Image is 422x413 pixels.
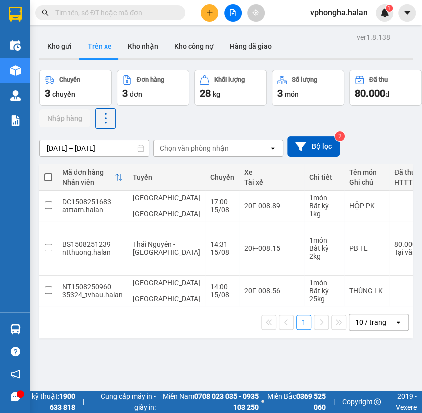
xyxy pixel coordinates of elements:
[83,396,84,407] span: |
[39,34,80,58] button: Kho gửi
[247,4,265,22] button: aim
[386,5,393,12] sup: 1
[349,168,384,176] div: Tên món
[10,65,21,76] img: warehouse-icon
[302,6,376,19] span: vphongha.halan
[160,143,229,153] div: Chọn văn phòng nhận
[62,206,123,214] div: atttam.halan
[10,90,21,101] img: warehouse-icon
[333,396,334,407] span: |
[210,291,234,299] div: 15/08
[210,283,234,291] div: 14:00
[39,70,112,106] button: Chuyến3chuyến
[42,9,49,16] span: search
[309,287,339,295] div: Bất kỳ
[224,4,242,22] button: file-add
[50,392,75,411] strong: 1900 633 818
[244,287,299,295] div: 20F-008.56
[213,90,220,98] span: kg
[357,32,390,43] div: ver 1.8.138
[229,9,236,16] span: file-add
[11,369,20,379] span: notification
[267,391,326,413] span: Miền Bắc
[214,76,245,83] div: Khối lượng
[210,240,234,248] div: 14:31
[210,206,234,214] div: 15/08
[10,115,21,126] img: solution-icon
[309,279,339,287] div: 1 món
[62,248,123,256] div: ntthuong.halan
[309,236,339,244] div: 1 món
[309,244,339,252] div: Bất kỳ
[137,76,164,83] div: Đơn hàng
[287,136,340,157] button: Bộ lọc
[45,87,50,99] span: 3
[380,8,389,17] img: icon-new-feature
[11,392,20,401] span: message
[285,90,299,98] span: món
[133,279,200,303] span: [GEOGRAPHIC_DATA] - [GEOGRAPHIC_DATA]
[194,70,267,106] button: Khối lượng28kg
[244,202,299,210] div: 20F-008.89
[309,252,339,260] div: 2 kg
[120,34,166,58] button: Kho nhận
[59,76,80,83] div: Chuyến
[403,8,412,17] span: caret-down
[292,76,317,83] div: Số lượng
[244,178,299,186] div: Tài xế
[62,178,115,186] div: Nhân viên
[133,240,200,256] span: Thái Nguyên - [GEOGRAPHIC_DATA]
[335,131,345,141] sup: 2
[272,70,344,106] button: Số lượng3món
[11,347,20,356] span: question-circle
[261,400,264,404] span: ⚪️
[296,315,311,330] button: 1
[374,398,381,405] span: copyright
[62,240,123,248] div: BS1508251239
[206,9,213,16] span: plus
[387,5,391,12] span: 1
[309,210,339,218] div: 1 kg
[349,202,384,210] div: HỘP PK
[9,7,22,22] img: logo-vxr
[62,291,123,299] div: 35324_tvhau.halan
[369,76,388,83] div: Đã thu
[80,34,120,58] button: Trên xe
[210,173,234,181] div: Chuyến
[10,324,21,334] img: warehouse-icon
[277,87,283,99] span: 3
[349,244,384,252] div: PB TL
[166,34,222,58] button: Kho công nợ
[349,70,422,106] button: Đã thu80.000đ
[296,392,325,411] strong: 0369 525 060
[40,140,149,156] input: Select a date range.
[133,173,200,181] div: Tuyến
[398,4,416,22] button: caret-down
[244,168,299,176] div: Xe
[309,295,339,303] div: 25 kg
[52,90,75,98] span: chuyến
[355,317,386,327] div: 10 / trang
[222,34,280,58] button: Hàng đã giao
[252,9,259,16] span: aim
[244,244,299,252] div: 20F-008.15
[201,4,218,22] button: plus
[349,287,384,295] div: THÙNG LK
[57,164,128,191] th: Toggle SortBy
[39,109,90,127] button: Nhập hàng
[194,392,259,411] strong: 0708 023 035 - 0935 103 250
[122,87,128,99] span: 3
[130,90,142,98] span: đơn
[309,173,339,181] div: Chi tiết
[10,40,21,51] img: warehouse-icon
[62,168,115,176] div: Mã đơn hàng
[309,202,339,210] div: Bất kỳ
[210,248,234,256] div: 15/08
[349,178,384,186] div: Ghi chú
[158,391,259,413] span: Miền Nam
[309,194,339,202] div: 1 món
[117,70,189,106] button: Đơn hàng3đơn
[133,194,200,218] span: [GEOGRAPHIC_DATA] - [GEOGRAPHIC_DATA]
[210,198,234,206] div: 17:00
[385,90,389,98] span: đ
